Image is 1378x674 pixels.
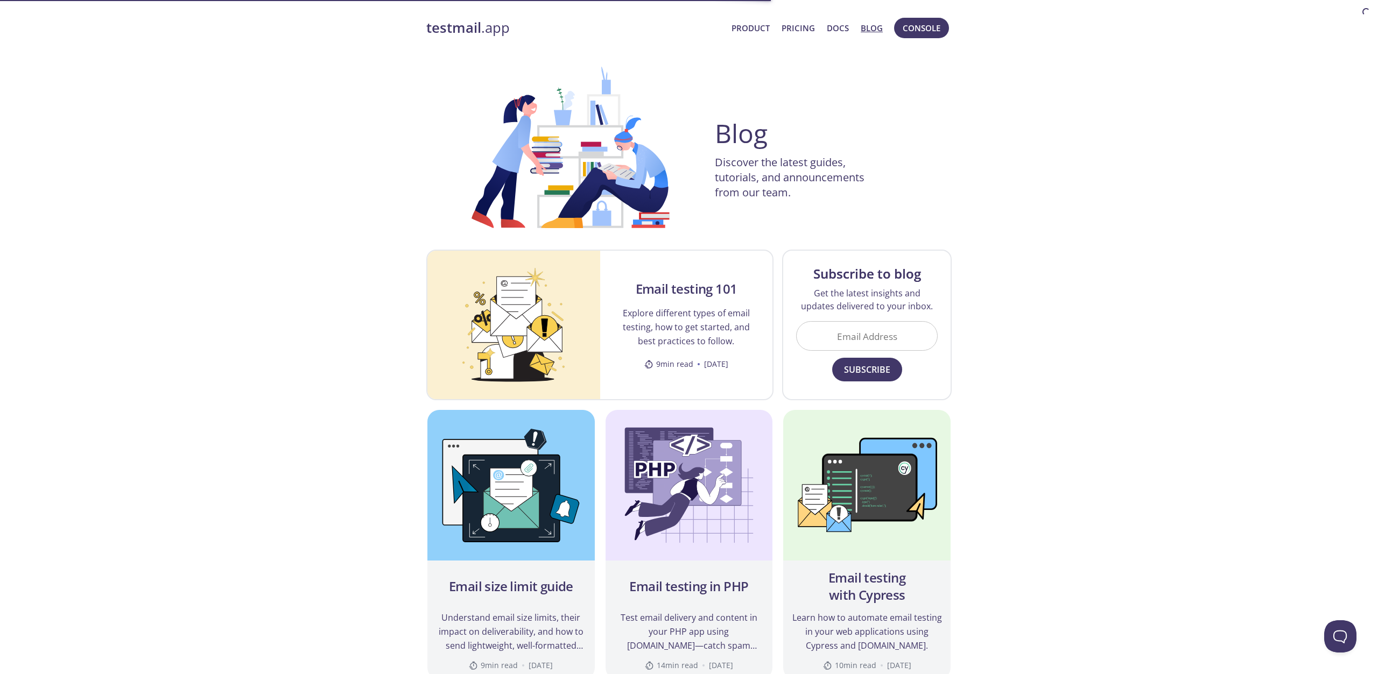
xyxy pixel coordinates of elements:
[1324,620,1356,652] iframe: Help Scout Beacon - Open
[426,250,774,400] a: Email testing 101Email testing 101Explore different types of email testing, how to get started, a...
[426,18,481,37] strong: testmail
[783,410,951,561] img: Email testing with Cypress
[645,660,698,671] span: 14 min read
[427,410,595,561] img: Email size limit guide
[732,21,770,35] a: Product
[709,660,733,671] time: [DATE]
[606,410,773,561] img: Email testing in PHP
[427,251,600,399] img: Email testing 101
[887,660,911,671] time: [DATE]
[636,280,737,297] h2: Email testing 101
[792,569,942,604] h2: Email testing with Cypress
[823,660,876,671] span: 10 min read
[813,265,921,282] h3: Subscribe to blog
[832,358,902,381] button: Subscribe
[629,578,748,595] h2: Email testing in PHP
[436,611,586,652] p: Understand email size limits, their impact on deliverability, and how to send lightweight, well-f...
[827,21,849,35] a: Docs
[529,660,553,671] time: [DATE]
[426,19,723,37] a: testmail.app
[613,306,760,348] p: Explore different types of email testing, how to get started, and best practices to follow.
[894,18,949,38] button: Console
[715,120,768,146] h1: Blog
[792,611,942,652] p: Learn how to automate email testing in your web applications using Cypress and [DOMAIN_NAME].
[614,611,764,652] p: Test email delivery and content in your PHP app using [DOMAIN_NAME]—catch spam issues, extract li...
[796,287,938,313] p: Get the latest insights and updates delivered to your inbox.
[452,67,689,228] img: BLOG-HEADER
[644,359,693,370] span: 9 min read
[449,578,573,595] h2: Email size limit guide
[903,21,940,35] span: Console
[469,660,518,671] span: 9 min read
[715,155,887,200] p: Discover the latest guides, tutorials, and announcements from our team.
[844,362,890,377] span: Subscribe
[861,21,883,35] a: Blog
[782,21,815,35] a: Pricing
[704,359,728,370] time: [DATE]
